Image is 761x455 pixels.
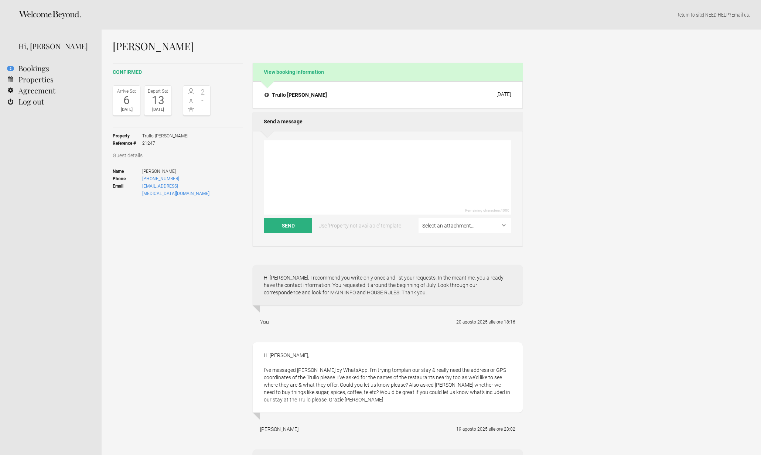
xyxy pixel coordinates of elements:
[146,95,170,106] div: 13
[496,91,511,97] div: [DATE]
[142,176,179,181] a: [PHONE_NUMBER]
[253,342,523,413] div: Hi [PERSON_NAME], I've messaged [PERSON_NAME] by WhatsApp. I'm trying tomplan our stay & really n...
[113,152,243,159] h3: Guest details
[731,12,749,18] a: Email us
[253,265,523,305] div: Hi [PERSON_NAME], I recommend you write only once and list your requests. In the meantime, you al...
[197,97,209,104] span: -
[253,112,523,131] h2: Send a message
[7,66,14,71] flynt-notification-badge: 2
[142,132,188,140] span: Trullo [PERSON_NAME]
[456,427,515,432] flynt-date-display: 19 agosto 2025 alle ore 23:02
[113,182,142,197] strong: Email
[113,41,523,52] h1: [PERSON_NAME]
[113,168,142,175] strong: Name
[265,91,327,99] h4: Trullo [PERSON_NAME]
[18,41,91,52] div: Hi, [PERSON_NAME]
[113,68,243,76] h2: confirmed
[260,318,269,326] div: You
[313,218,406,233] a: Use 'Property not available' template
[253,63,523,81] h2: View booking information
[142,184,209,196] a: [EMAIL_ADDRESS][MEDICAL_DATA][DOMAIN_NAME]
[142,168,211,175] span: [PERSON_NAME]
[115,88,138,95] div: Arrive Sat
[113,175,142,182] strong: Phone
[142,140,188,147] span: 21247
[676,12,703,18] a: Return to site
[113,11,750,18] p: | NEED HELP? .
[146,88,170,95] div: Depart Sat
[115,106,138,113] div: [DATE]
[197,105,209,113] span: -
[259,87,517,103] button: Trullo [PERSON_NAME] [DATE]
[146,106,170,113] div: [DATE]
[113,132,142,140] strong: Property
[115,95,138,106] div: 6
[264,218,312,233] button: Send
[197,88,209,96] span: 2
[113,140,142,147] strong: Reference #
[260,425,298,433] div: [PERSON_NAME]
[456,319,515,325] flynt-date-display: 20 agosto 2025 alle ore 18:16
